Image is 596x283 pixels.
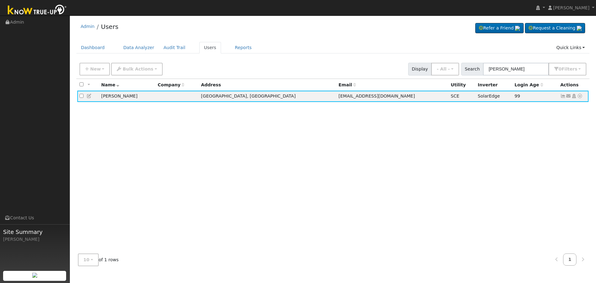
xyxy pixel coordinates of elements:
span: 10 [84,257,90,262]
a: Request a Cleaning [525,23,585,34]
span: Name [101,82,120,87]
a: Data Analyzer [119,42,159,53]
a: Reports [230,42,256,53]
div: [PERSON_NAME] [3,236,66,243]
span: Display [408,63,431,75]
button: 10 [78,253,99,266]
a: Dashboard [76,42,110,53]
span: SCE [451,94,459,98]
a: Users [101,23,118,30]
a: Audit Trail [159,42,190,53]
a: Refer a Friend [475,23,524,34]
button: Bulk Actions [111,63,162,75]
a: Show Graph [560,94,566,98]
a: bean_k81@yahoo.com [566,93,571,99]
span: [PERSON_NAME] [553,5,589,10]
button: New [79,63,110,75]
span: SolarEdge [478,94,500,98]
td: [PERSON_NAME] [99,91,156,102]
img: Know True-Up [5,3,70,17]
img: retrieve [577,26,582,31]
div: Address [201,82,334,88]
a: Admin [81,24,95,29]
div: Inverter [478,82,510,88]
span: Bulk Actions [123,66,153,71]
div: Utility [451,82,473,88]
span: Company name [158,82,184,87]
button: 0Filters [549,63,586,75]
span: [EMAIL_ADDRESS][DOMAIN_NAME] [339,94,415,98]
a: Login As [571,94,577,98]
img: retrieve [32,273,37,278]
input: Search [483,63,549,75]
span: 06/22/2025 4:13:05 PM [515,94,520,98]
span: of 1 rows [78,253,119,266]
span: Email [339,82,356,87]
div: Actions [560,82,586,88]
span: Site Summary [3,228,66,236]
span: Filter [562,66,577,71]
img: retrieve [515,26,520,31]
td: [GEOGRAPHIC_DATA], [GEOGRAPHIC_DATA] [199,91,336,102]
a: Quick Links [552,42,589,53]
span: Search [461,63,483,75]
a: 1 [563,253,577,266]
span: New [90,66,101,71]
span: s [575,66,577,71]
a: Other actions [577,93,583,99]
button: - All - [431,63,459,75]
span: Days since last login [515,82,543,87]
a: Edit User [87,94,92,98]
a: Users [199,42,221,53]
